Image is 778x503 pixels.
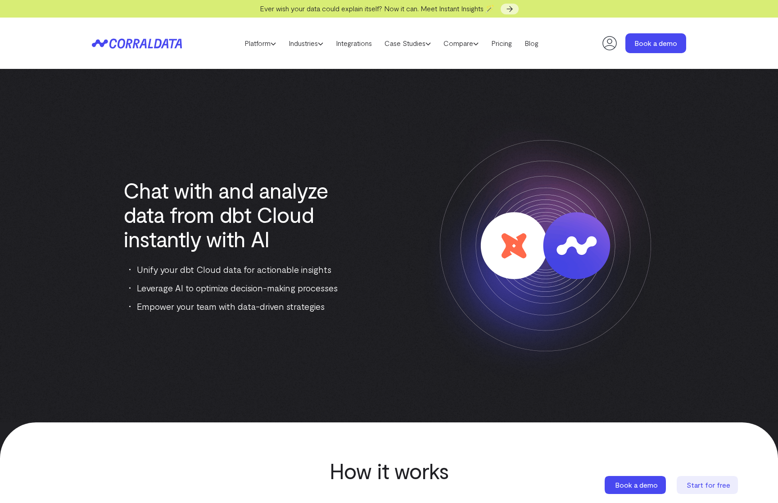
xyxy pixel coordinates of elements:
h2: How it works [234,458,544,483]
a: Case Studies [378,36,437,50]
a: Compare [437,36,485,50]
span: Book a demo [615,480,658,489]
span: Start for free [687,480,730,489]
a: Pricing [485,36,518,50]
a: Blog [518,36,545,50]
h1: Chat with and analyze data from dbt Cloud instantly with AI [123,178,342,251]
a: Industries [282,36,330,50]
a: Book a demo [605,476,668,494]
span: Ever wish your data could explain itself? Now it can. Meet Instant Insights 🪄 [260,4,494,13]
a: Platform [238,36,282,50]
a: Integrations [330,36,378,50]
li: Empower your team with data-driven strategies [129,299,342,313]
li: Unify your dbt Cloud data for actionable insights [129,262,342,276]
a: Book a demo [625,33,686,53]
a: Start for free [677,476,740,494]
li: Leverage AI to optimize decision-making processes [129,281,342,295]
